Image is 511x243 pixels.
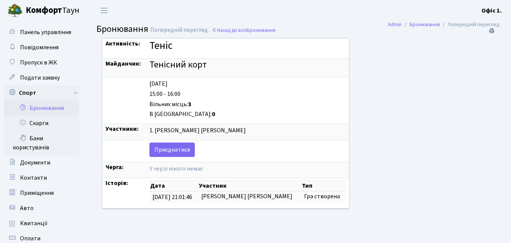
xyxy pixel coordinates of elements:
span: Попередній перегляд . [150,26,210,34]
a: Назад до всіхБронювання [212,27,275,34]
th: Дата [149,181,198,191]
li: Попередній перегляд [440,20,500,29]
div: Вільних місць: [149,100,345,109]
strong: Участники: [106,125,139,133]
a: Контакти [4,170,79,185]
div: [DATE] [149,80,345,88]
a: Спорт [4,85,79,100]
span: Бронювання [96,22,148,36]
a: Документи [4,155,79,170]
div: 1. [PERSON_NAME] [PERSON_NAME] [149,126,345,135]
span: Авто [20,204,34,212]
a: Авто [4,201,79,216]
th: Участник [198,181,301,191]
button: Переключити навігацію [95,4,113,17]
h3: Теніс [149,39,345,52]
a: Бронювання [410,20,440,28]
span: Оплати [20,234,40,243]
a: Подати заявку [4,70,79,85]
b: Комфорт [26,4,62,16]
strong: Черга: [106,163,124,171]
span: Гра створена [304,192,340,201]
div: В [GEOGRAPHIC_DATA]: [149,110,345,119]
div: 15:00 - 16:00 [149,90,345,99]
span: Повідомлення [20,43,59,52]
a: Панель управління [4,25,79,40]
b: 0 [212,110,215,118]
span: Таун [26,4,79,17]
a: Бани користувачів [4,131,79,155]
span: Документи [20,158,50,167]
th: Тип [301,181,346,191]
h4: Тенісний корт [149,60,345,71]
span: Пропуск в ЖК [20,58,57,67]
a: Приміщення [4,185,79,201]
span: Панель управління [20,28,71,36]
a: Скарги [4,116,79,131]
a: Admin [388,20,402,28]
a: Офіс 1. [481,6,502,15]
strong: Активність: [106,39,140,48]
span: Подати заявку [20,74,60,82]
span: Бронювання [247,27,275,34]
a: Бронювання [4,100,79,116]
td: [PERSON_NAME] [PERSON_NAME] [198,191,301,203]
a: Повідомлення [4,40,79,55]
span: Контакти [20,174,47,182]
strong: Майданчик: [106,60,141,68]
strong: Історія: [106,179,128,187]
a: Приєднатися [149,143,195,157]
span: Квитанції [20,219,48,227]
td: [DATE] 21:01:46 [149,191,198,203]
a: Квитанції [4,216,79,231]
span: Приміщення [20,189,54,197]
span: У черзі нікого немає [149,165,203,173]
img: logo.png [8,3,23,18]
a: Пропуск в ЖК [4,55,79,70]
nav: breadcrumb [376,17,511,33]
b: 3 [188,100,191,108]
